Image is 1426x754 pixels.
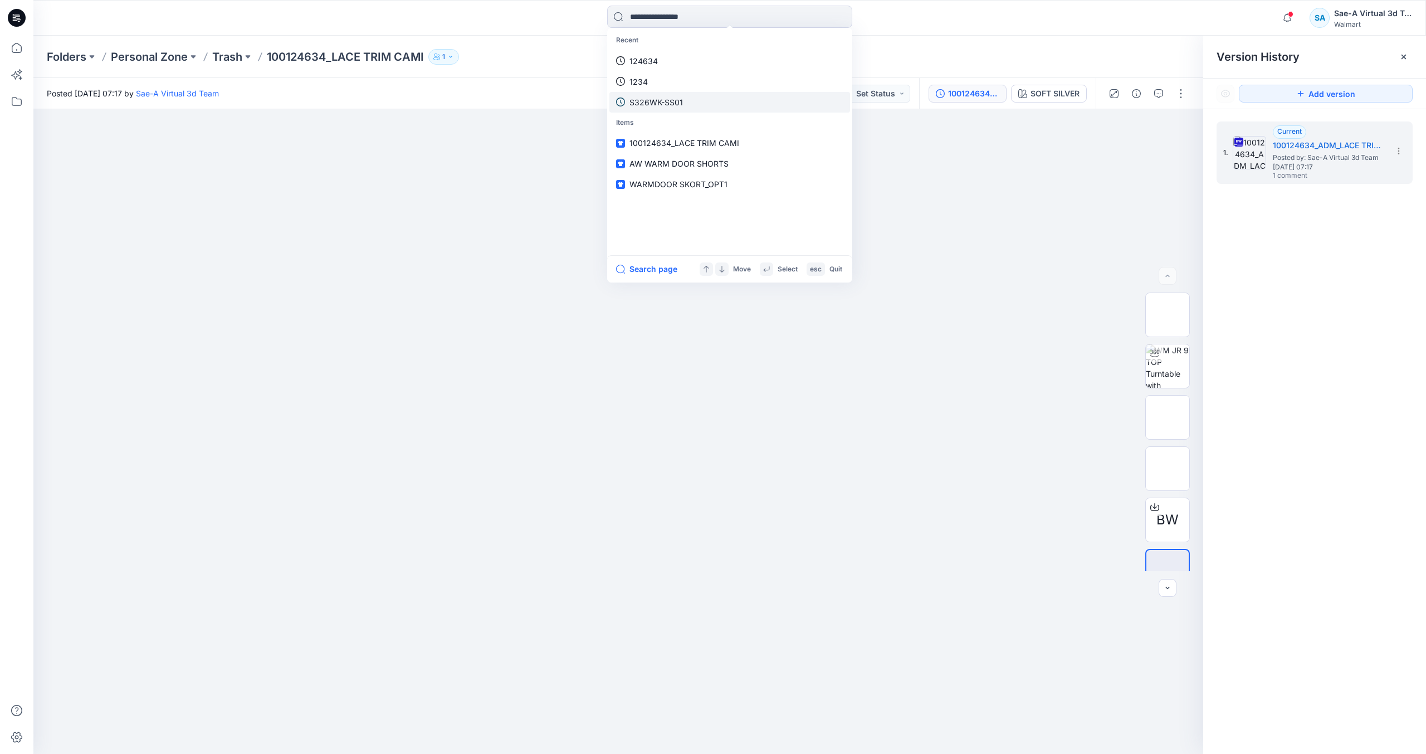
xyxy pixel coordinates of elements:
div: 100124634_ADM_LACE TRIM CAMI_SaeA_102423 [948,87,999,100]
a: Trash [212,49,242,65]
span: Posted by: Sae-A Virtual 3d Team [1273,152,1384,163]
button: 100124634_ADM_LACE TRIM CAMI_SaeA_102423 [929,85,1007,103]
a: Folders [47,49,86,65]
p: 124634 [629,55,658,67]
a: 1234 [609,71,850,92]
button: Close [1399,52,1408,61]
p: Items [609,113,850,133]
span: WARMDOOR SKORT_OPT1 [629,179,727,189]
a: Personal Zone [111,49,188,65]
div: SOFT SILVER [1031,87,1080,100]
a: AW WARM DOOR SHORTS [609,153,850,174]
span: 100124634_LACE TRIM CAMI [629,138,739,148]
a: 124634 [609,51,850,71]
div: SA [1310,8,1330,28]
div: Walmart [1334,20,1412,28]
button: Search page [616,262,677,276]
button: Details [1127,85,1145,103]
p: Move [733,264,751,275]
p: S326WK-SS01 [629,96,683,108]
h5: 100124634_ADM_LACE TRIM CAMI_SaeA_102423 [1273,139,1384,152]
button: 1 [428,49,459,65]
p: Quit [829,264,842,275]
div: Sae-A Virtual 3d Team [1334,7,1412,20]
span: Posted [DATE] 07:17 by [47,87,219,99]
a: S326WK-SS01 [609,92,850,113]
a: Sae-A Virtual 3d Team [136,89,219,98]
span: [DATE] 07:17 [1273,163,1384,171]
p: 1 [442,51,445,63]
span: Version History [1217,50,1300,64]
p: esc [810,264,822,275]
span: 1 comment [1273,172,1351,181]
span: Current [1277,127,1302,135]
a: WARMDOOR SKORT_OPT1 [609,174,850,194]
span: AW WARM DOOR SHORTS [629,159,729,168]
p: 100124634_LACE TRIM CAMI [267,49,424,65]
button: SOFT SILVER [1011,85,1087,103]
span: 1. [1223,148,1228,158]
a: 100124634_LACE TRIM CAMI [609,133,850,153]
button: Show Hidden Versions [1217,85,1234,103]
img: WM JR 9 TOP Turntable with Avatar-Arms Down [1146,344,1189,388]
p: 1234 [629,76,648,87]
span: BW [1156,510,1179,530]
p: Select [778,264,798,275]
button: Add version [1239,85,1413,103]
img: 100124634_ADM_LACE TRIM CAMI_SaeA_102423 [1233,136,1266,169]
p: Recent [609,30,850,51]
